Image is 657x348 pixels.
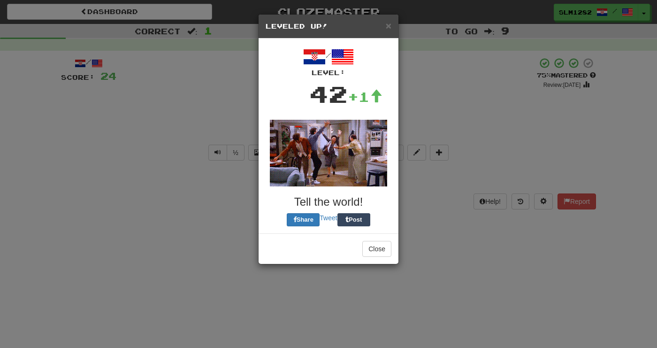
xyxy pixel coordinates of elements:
button: Close [362,241,391,257]
button: Close [386,21,391,31]
button: Post [337,213,370,226]
div: / [266,46,391,77]
button: Share [287,213,320,226]
h3: Tell the world! [266,196,391,208]
div: Level: [266,68,391,77]
div: 42 [309,77,348,110]
span: × [386,20,391,31]
div: +1 [348,87,382,106]
img: seinfeld-ebe603044fff2fd1d3e1949e7ad7a701fffed037ac3cad15aebc0dce0abf9909.gif [270,120,387,186]
h5: Leveled Up! [266,22,391,31]
a: Tweet [320,214,337,222]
